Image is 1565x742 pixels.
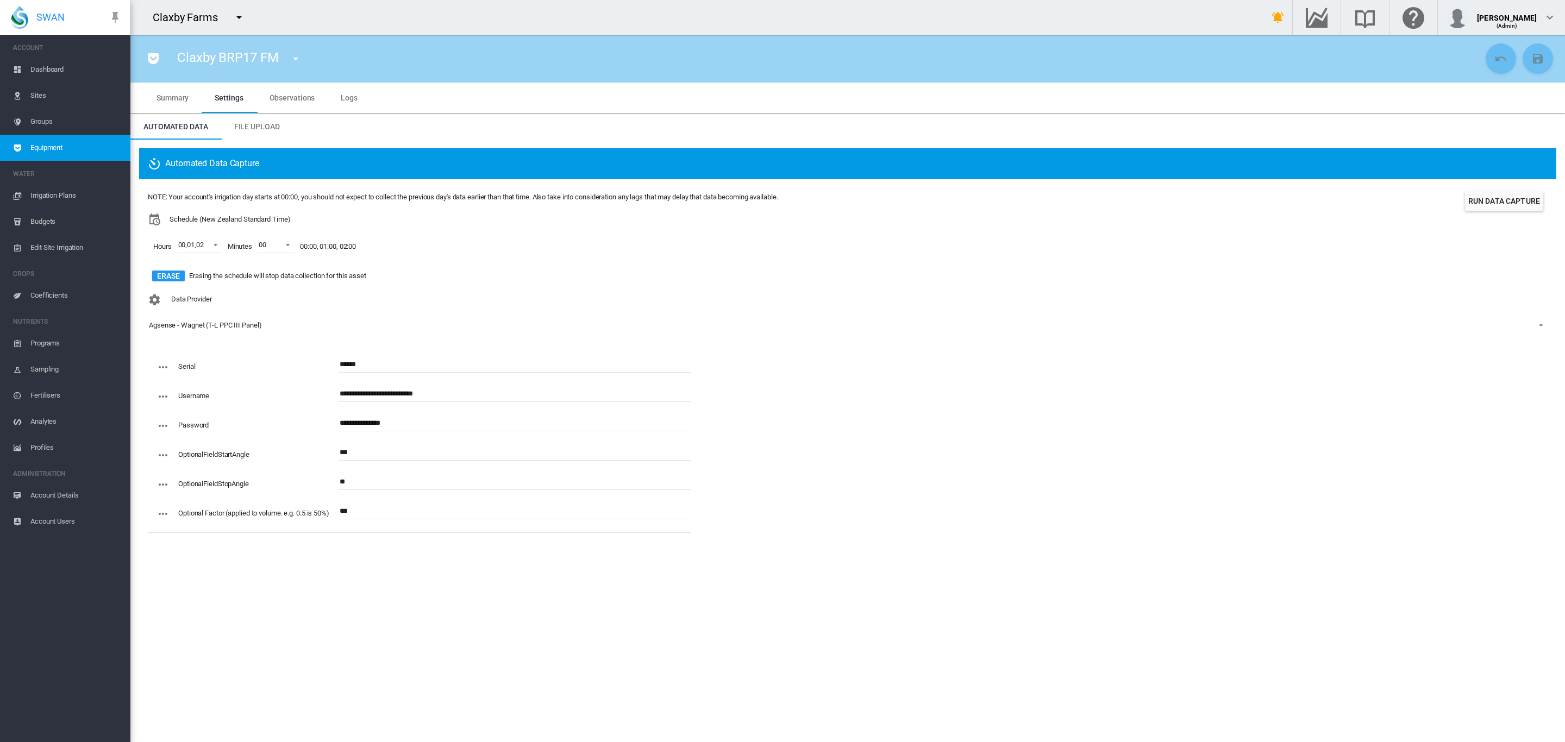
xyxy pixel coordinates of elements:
span: Account Users [30,508,122,535]
span: Claxby BRP17 FM [177,50,279,65]
md-icon: icon-content-save [1531,52,1544,65]
md-icon: icon-bell-ring [1272,11,1285,24]
span: ADMINISTRATION [13,465,122,482]
span: WATER [13,165,122,183]
label: Optional Factor (applied to volume. e.g. 0.5 is 50%) [178,509,329,517]
div: 01 [187,240,195,250]
span: (Admin) [1497,23,1518,29]
md-icon: icon-dots-horizontal [156,507,170,520]
div: 00 [259,241,266,249]
md-icon: icon-dots-horizontal [156,361,170,374]
md-icon: icon-dots-horizontal [156,478,170,491]
span: CROPS [13,265,122,282]
label: OptionalFieldStopAngle [178,480,249,488]
md-icon: icon-dots-horizontal [156,419,170,432]
button: Save Changes [1523,43,1553,74]
span: Irrigation Plans [30,183,122,209]
button: Run Data Capture [1465,191,1543,211]
span: Edit Site Irrigation [30,235,122,261]
span: Groups [30,109,122,135]
label: OptionalFieldStartAngle [178,450,249,458]
button: icon-pocket [142,48,164,70]
label: Serial [178,362,195,370]
span: ACCOUNT [13,39,122,56]
span: Fertilisers [30,382,122,408]
button: icon-menu-down [228,7,250,28]
button: icon-menu-down [285,48,306,70]
img: SWAN-Landscape-Logo-Colour-drop.png [11,6,28,29]
span: Automated Data Capture [148,158,259,171]
md-select: Configuration: Agsense - Wagnet (T-L PPC III Panel) [148,317,1548,334]
span: Summary [156,93,189,102]
button: Cancel Changes [1486,43,1516,74]
span: Minutes [222,236,258,257]
span: , , [178,240,204,250]
md-icon: icon-dots-horizontal [156,449,170,462]
md-icon: icon-chevron-down [1543,11,1556,24]
span: NUTRIENTS [13,313,122,330]
span: Hours [148,236,177,257]
md-icon: icon-undo [1494,52,1507,65]
span: File Upload [234,122,280,131]
span: Sites [30,83,122,109]
span: Data Provider [171,295,212,304]
span: Dashboard [30,56,122,83]
md-icon: icon-pin [109,11,122,24]
span: Sampling [30,356,122,382]
md-icon: Click here for help [1400,11,1426,24]
label: Username [178,392,209,400]
md-icon: Go to the Data Hub [1304,11,1330,24]
span: Settings [215,93,243,102]
md-icon: icon-menu-down [289,52,302,65]
label: Password [178,421,209,429]
span: Budgets [30,209,122,235]
span: Coefficients [30,282,122,309]
span: Schedule (New Zealand Standard Time) [170,215,290,224]
button: icon-bell-ring [1267,7,1289,28]
span: Logs [341,93,358,102]
div: 02 [196,240,204,250]
div: [PERSON_NAME] [1477,8,1537,19]
md-icon: icon-dots-horizontal [156,390,170,403]
md-icon: icon-pocket [147,52,160,65]
span: Equipment [30,135,122,161]
div: NOTE: Your account's irrigation day starts at 00:00, you should not expect to collect the previou... [148,192,778,202]
md-icon: Search the knowledge base [1352,11,1378,24]
md-icon: icon-cog [148,293,161,306]
md-icon: icon-camera-timer [148,158,165,171]
span: 00:00, 01:00, 02:00 [295,236,361,257]
span: SWAN [36,10,65,24]
button: Erase [152,271,185,281]
img: profile.jpg [1447,7,1468,28]
span: Profiles [30,435,122,461]
div: 00 [178,240,186,250]
span: Erasing the schedule will stop data collection for this asset [189,271,366,281]
span: Observations [270,93,315,102]
md-icon: icon-menu-down [233,11,246,24]
span: Programs [30,330,122,356]
span: Account Details [30,482,122,508]
md-icon: icon-calendar-clock [148,213,161,226]
span: Analytes [30,408,122,435]
div: Claxby Farms [153,10,228,25]
div: Agsense - Wagnet (T-L PPC III Panel) [149,321,261,329]
span: Automated Data [143,122,208,131]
